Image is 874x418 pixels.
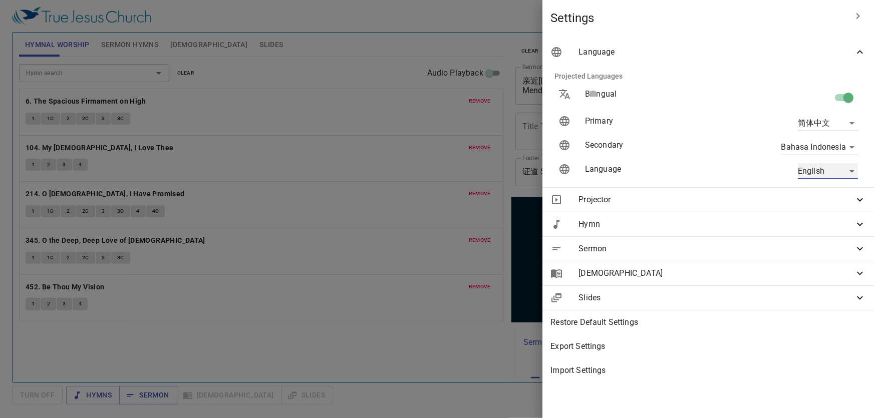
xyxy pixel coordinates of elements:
[781,139,858,155] div: Bahasa Indonesia
[542,334,874,358] div: Export Settings
[5,9,270,64] div: 亲近[DEMOGRAPHIC_DATA] Mendekat Kepada [DEMOGRAPHIC_DATA]
[578,243,854,255] span: Sermon
[114,87,136,101] li: 130
[585,139,727,151] p: Secondary
[798,163,858,179] div: English
[550,364,866,376] span: Import Settings
[542,40,874,64] div: Language
[585,88,727,100] p: Bilingual
[578,194,854,206] span: Projector
[578,267,854,279] span: [DEMOGRAPHIC_DATA]
[542,188,874,212] div: Projector
[139,87,158,101] li: 389
[546,64,870,88] li: Projected Languages
[550,10,846,26] span: Settings
[542,261,874,285] div: [DEMOGRAPHIC_DATA]
[88,115,188,120] div: 证道 Speaker: Pdt. Maleakhi | 翻译 Interpreter: Sis. Stella
[542,310,874,334] div: Restore Default Settings
[542,237,874,261] div: Sermon
[542,212,874,236] div: Hymn
[123,77,152,85] p: 诗 Pujian
[550,316,866,328] span: Restore Default Settings
[798,115,858,131] div: 简体中文
[585,163,727,175] p: Language
[578,292,854,304] span: Slides
[550,340,866,352] span: Export Settings
[578,46,854,58] span: Language
[542,358,874,382] div: Import Settings
[542,286,874,310] div: Slides
[585,115,727,127] p: Primary
[578,218,854,230] span: Hymn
